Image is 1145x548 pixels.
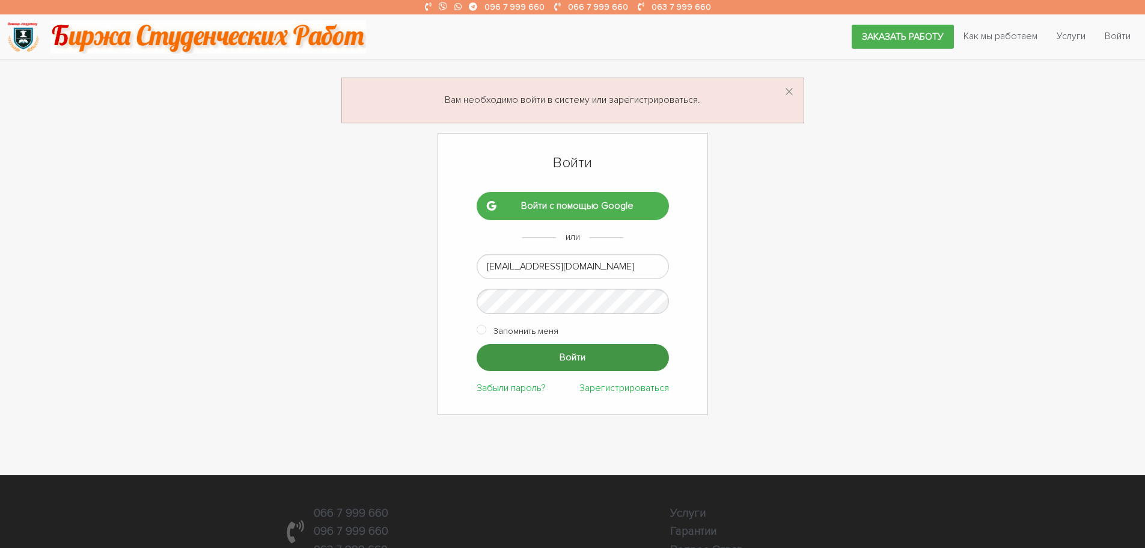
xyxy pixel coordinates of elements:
[314,506,388,520] a: 066 7 999 660
[954,25,1047,48] a: Как мы работаем
[568,2,628,12] a: 066 7 999 660
[477,344,669,371] input: Войти
[484,2,545,12] a: 096 7 999 660
[1047,25,1095,48] a: Услуги
[670,506,706,520] a: Услуги
[784,81,794,104] span: ×
[314,524,388,538] a: 096 7 999 660
[496,201,659,211] span: Войти с помощью Google
[1095,25,1140,48] a: Войти
[670,524,716,538] a: Гарантии
[356,93,789,108] p: Вам необходимо войти в систему или зарегистрироваться.
[477,382,546,394] a: Забыли пароль?
[493,324,558,339] label: Запомнить меня
[477,254,669,279] input: Адрес электронной почты
[784,83,794,102] button: Dismiss alert
[477,192,669,220] a: Войти с помощью Google
[50,20,366,54] img: motto-2ce64da2796df845c65ce8f9480b9c9d679903764b3ca6da4b6de107518df0fe.gif
[566,231,580,243] span: или
[652,2,711,12] a: 063 7 999 660
[852,25,954,49] a: Заказать работу
[579,382,669,394] a: Зарегистрироваться
[7,20,40,54] img: logo-135dea9cf721667cc4ddb0c1795e3ba8b7f362e3d0c04e2cc90b931989920324.png
[477,153,669,173] h1: Войти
